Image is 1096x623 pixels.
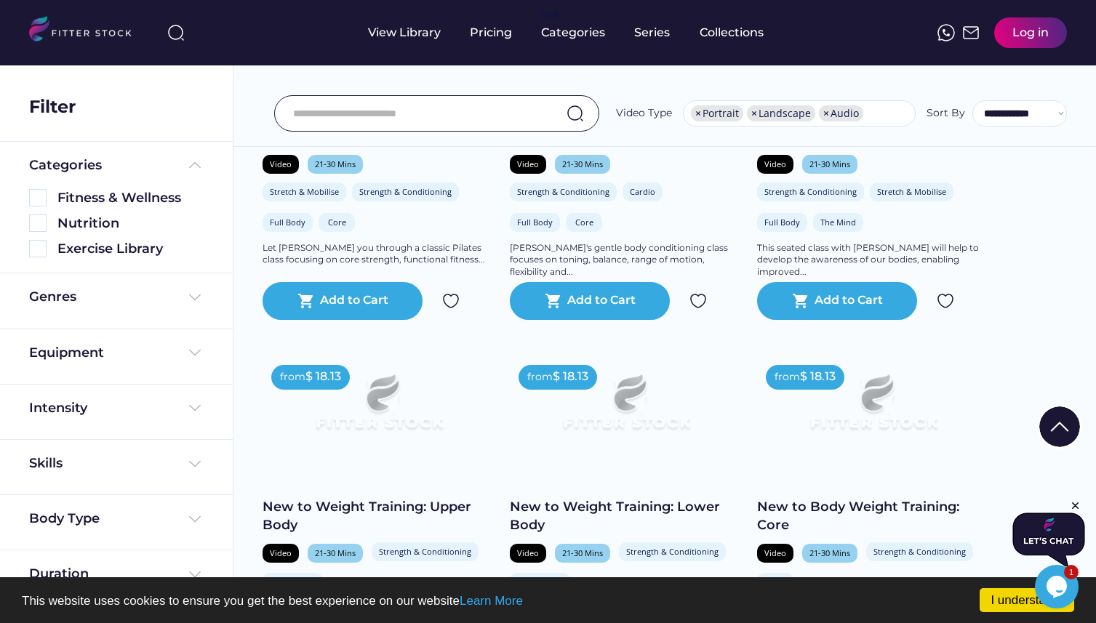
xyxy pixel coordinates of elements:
img: Frame%20%284%29.svg [186,455,204,473]
div: from [775,370,800,385]
div: from [527,370,553,385]
img: Rectangle%205126.svg [29,189,47,206]
div: Categories [29,156,102,174]
div: Nutrition [57,214,204,233]
div: 21-30 Mins [315,547,356,558]
div: Sort By [927,106,965,121]
img: Frame%20%285%29.svg [186,156,204,174]
div: Strength & Conditioning [873,546,966,557]
div: Body Type [29,510,100,528]
div: Strength & Conditioning [517,186,609,197]
iframe: chat widget [1035,565,1081,608]
div: Pricing [470,25,512,41]
div: Intensity [29,399,87,417]
a: Learn More [460,594,523,608]
div: New to Body Weight Training: Core [757,498,990,534]
div: from [280,370,305,385]
div: Strength & Conditioning [379,546,471,557]
button: shopping_cart [792,292,809,310]
span: × [823,108,829,118]
div: Categories [541,25,605,41]
div: Genres [29,288,76,306]
img: meteor-icons_whatsapp%20%281%29.svg [937,24,955,41]
a: I understand! [980,588,1074,612]
div: Core [326,217,348,228]
div: Log in [1012,25,1049,41]
span: × [695,108,701,118]
img: Frame%2079%20%281%29.svg [533,356,719,461]
img: Rectangle%205126.svg [29,214,47,232]
img: Frame%20%284%29.svg [186,566,204,583]
img: search-normal%203.svg [167,24,185,41]
div: Video [764,158,786,169]
button: shopping_cart [297,292,315,310]
div: [PERSON_NAME]'s gentle body conditioning class focuses on toning, balance, range of motion, flexi... [510,242,743,278]
div: 21-30 Mins [315,158,356,169]
img: Group%201000002324.svg [937,292,954,310]
div: 21-30 Mins [562,158,603,169]
div: Video Type [616,106,672,121]
div: Upper Body [270,576,316,587]
button: shopping_cart [545,292,562,310]
span: × [751,108,757,118]
div: fvck [541,7,560,22]
img: Frame%2051.svg [962,24,980,41]
div: Equipment [29,344,104,362]
img: Frame%20%284%29.svg [186,289,204,306]
div: Full Body [764,217,800,228]
img: Frame%2079%20%281%29.svg [286,356,472,461]
div: $ 18.13 [305,369,341,385]
div: Skills [29,454,65,473]
div: Core [764,576,786,587]
div: Stretch & Mobilise [270,186,339,197]
div: Stretch & Mobilise [877,186,946,197]
div: Strength & Conditioning [359,186,452,197]
img: Group%201000002322%20%281%29.svg [1039,406,1080,447]
img: Frame%20%284%29.svg [186,399,204,417]
img: Rectangle%205126.svg [29,240,47,257]
img: Frame%20%284%29.svg [186,510,204,528]
div: Duration [29,565,89,583]
div: Filter [29,95,76,119]
div: 21-30 Mins [809,547,850,558]
img: Frame%20%284%29.svg [186,344,204,361]
div: Cardio [630,186,655,197]
img: search-normal.svg [567,105,584,122]
div: Add to Cart [320,292,388,310]
div: Video [270,158,292,169]
div: This seated class with [PERSON_NAME] will help to develop the awareness of our bodies, enabling i... [757,242,990,278]
div: The Mind [820,217,856,228]
div: Add to Cart [567,292,636,310]
div: Let [PERSON_NAME] you through a classic Pilates class focusing on core strength, functional fitne... [263,242,495,267]
div: Core [573,217,595,228]
div: Exercise Library [57,240,204,258]
iframe: chat widget [1012,499,1085,566]
div: Video [764,547,786,558]
p: This website uses cookies to ensure you get the best experience on our website [22,595,1074,607]
li: Portrait [691,105,743,121]
img: Group%201000002324.svg [442,292,460,310]
div: Video [517,158,539,169]
div: Lower Body [517,576,563,587]
div: Strength & Conditioning [626,546,719,557]
li: Landscape [747,105,815,121]
div: $ 18.13 [800,369,836,385]
div: View Library [368,25,441,41]
img: Group%201000002324.svg [689,292,707,310]
li: Audio [819,105,863,121]
div: New to Weight Training: Upper Body [263,498,495,534]
img: Frame%2079%20%281%29.svg [780,356,967,461]
div: Add to Cart [815,292,883,310]
div: 21-30 Mins [809,158,850,169]
div: Video [270,547,292,558]
div: Full Body [270,217,305,228]
div: Full Body [517,217,553,228]
div: New to Weight Training: Lower Body [510,498,743,534]
div: Fitness & Wellness [57,189,204,207]
div: Series [634,25,671,41]
img: LOGO.svg [29,16,144,46]
div: $ 18.13 [553,369,588,385]
div: Strength & Conditioning [764,186,857,197]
